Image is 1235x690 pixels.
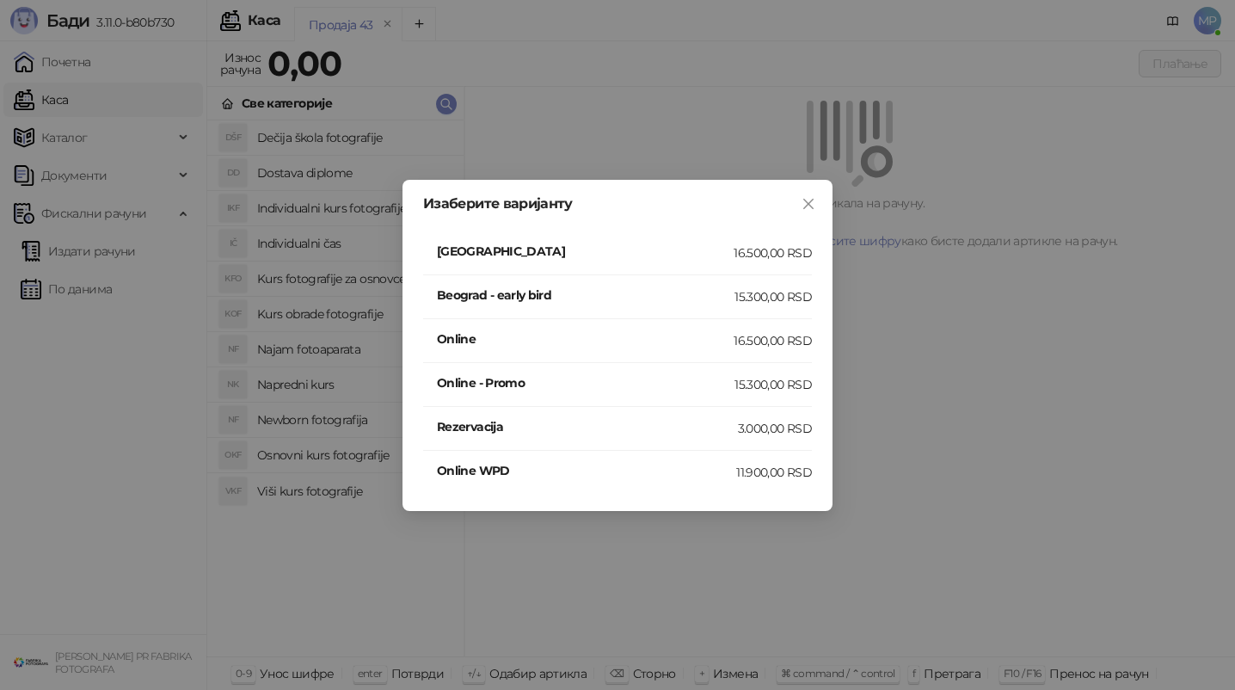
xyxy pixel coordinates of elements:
[734,287,812,306] div: 15.300,00 RSD
[736,463,812,482] div: 11.900,00 RSD
[437,417,738,436] h4: Rezervacija
[437,330,734,348] h4: Online
[734,243,812,262] div: 16.500,00 RSD
[795,197,822,211] span: Close
[795,190,822,218] button: Close
[734,375,812,394] div: 15.300,00 RSD
[437,461,736,480] h4: Online WPD
[738,419,812,438] div: 3.000,00 RSD
[802,197,815,211] span: close
[734,331,812,350] div: 16.500,00 RSD
[437,286,734,305] h4: Beograd - early bird
[437,242,734,261] h4: [GEOGRAPHIC_DATA]
[423,197,812,211] div: Изаберите варијанту
[437,373,734,392] h4: Online - Promo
